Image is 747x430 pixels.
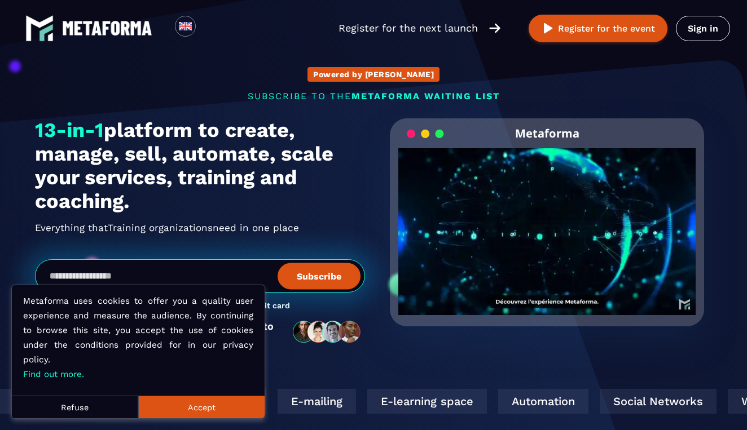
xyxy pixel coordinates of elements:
p: Metaforma uses cookies to offer you a quality user experience and measure the audience. By contin... [23,294,253,382]
div: Automation [497,389,587,414]
video: Your browser does not support the video tag. [398,148,696,296]
img: loading [407,128,444,139]
span: METAFORMA WAITING LIST [351,91,500,101]
img: arrow-right [489,22,500,34]
div: E-mailing [276,389,355,414]
a: Sign in [676,16,730,41]
span: Training organizations [108,219,213,237]
button: Register for the event [529,15,667,42]
img: community-people [289,320,365,344]
div: Social Networks [599,389,715,414]
button: Accept [138,396,265,418]
div: Search for option [196,16,223,41]
img: play [541,21,555,36]
p: SUBSCRIBE TO THE [35,91,712,101]
a: Find out more. [23,369,84,379]
h2: Everything that need in one place [35,219,365,237]
div: Webinar [194,389,265,414]
p: Register for the next launch [339,20,478,36]
p: Powered by [PERSON_NAME] [313,70,434,79]
button: Subscribe [278,263,361,289]
h2: Metaforma [515,118,579,148]
input: Search for option [205,21,214,35]
span: 13-in-1 [35,118,104,142]
div: E-learning space [366,389,486,414]
img: logo [25,14,54,42]
img: en [178,19,192,33]
button: Refuse [12,396,138,418]
img: logo [62,21,152,36]
h1: platform to create, manage, sell, automate, scale your services, training and coaching. [35,118,365,213]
